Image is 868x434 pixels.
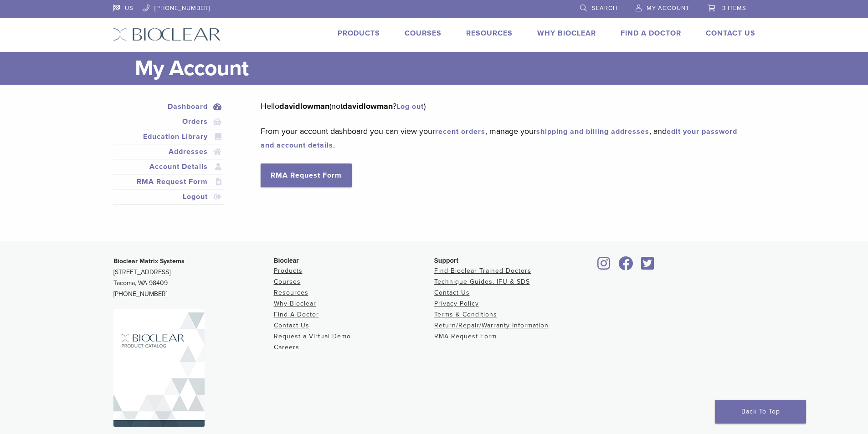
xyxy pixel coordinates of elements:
[396,102,424,111] a: Log out
[261,163,352,187] a: RMA Request Form
[536,127,649,136] a: shipping and billing addresses
[537,29,596,38] a: Why Bioclear
[115,176,222,187] a: RMA Request Form
[261,99,741,113] p: Hello (not ? )
[638,262,657,271] a: Bioclear
[261,124,741,152] p: From your account dashboard you can view your , manage your , and .
[338,29,380,38] a: Products
[115,131,222,142] a: Education Library
[434,289,470,296] a: Contact Us
[115,146,222,157] a: Addresses
[647,5,689,12] span: My Account
[274,267,303,275] a: Products
[113,28,221,41] img: Bioclear
[274,289,308,296] a: Resources
[274,278,301,286] a: Courses
[722,5,746,12] span: 3 items
[274,311,319,318] a: Find A Doctor
[113,99,224,215] nav: Account pages
[434,278,530,286] a: Technique Guides, IFU & SDS
[434,332,497,340] a: RMA Request Form
[435,127,485,136] a: recent orders
[115,161,222,172] a: Account Details
[135,52,755,85] h1: My Account
[434,311,497,318] a: Terms & Conditions
[113,309,205,427] img: Bioclear
[595,262,614,271] a: Bioclear
[434,322,549,329] a: Return/Repair/Warranty Information
[279,101,329,111] strong: davidlowman
[621,29,681,38] a: Find A Doctor
[115,191,222,202] a: Logout
[434,300,479,307] a: Privacy Policy
[274,322,309,329] a: Contact Us
[115,116,222,127] a: Orders
[113,256,274,300] p: [STREET_ADDRESS] Tacoma, WA 98409 [PHONE_NUMBER]
[274,332,351,340] a: Request a Virtual Demo
[592,5,617,12] span: Search
[115,101,222,112] a: Dashboard
[434,267,531,275] a: Find Bioclear Trained Doctors
[343,101,393,111] strong: davidlowman
[405,29,442,38] a: Courses
[274,257,299,264] span: Bioclear
[616,262,637,271] a: Bioclear
[466,29,513,38] a: Resources
[434,257,459,264] span: Support
[113,257,185,265] strong: Bioclear Matrix Systems
[706,29,755,38] a: Contact Us
[715,400,806,424] a: Back To Top
[274,343,299,351] a: Careers
[274,300,316,307] a: Why Bioclear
